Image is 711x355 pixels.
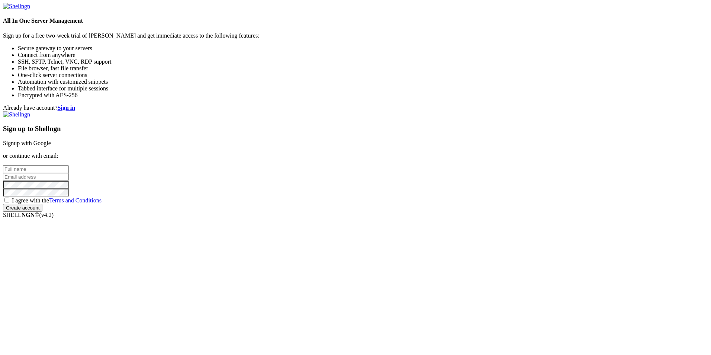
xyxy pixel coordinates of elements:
li: Automation with customized snippets [18,79,708,85]
li: File browser, fast file transfer [18,65,708,72]
p: or continue with email: [3,153,708,159]
p: Sign up for a free two-week trial of [PERSON_NAME] and get immediate access to the following feat... [3,32,708,39]
li: Tabbed interface for multiple sessions [18,85,708,92]
img: Shellngn [3,3,30,10]
li: Encrypted with AES-256 [18,92,708,99]
img: Shellngn [3,111,30,118]
li: SSH, SFTP, Telnet, VNC, RDP support [18,58,708,65]
li: Secure gateway to your servers [18,45,708,52]
span: 4.2.0 [39,212,54,218]
span: I agree with the [12,197,102,204]
input: I agree with theTerms and Conditions [4,198,9,202]
a: Terms and Conditions [49,197,102,204]
h3: Sign up to Shellngn [3,125,708,133]
h4: All In One Server Management [3,17,708,24]
a: Signup with Google [3,140,51,146]
li: One-click server connections [18,72,708,79]
div: Already have account? [3,105,708,111]
a: Sign in [58,105,75,111]
input: Full name [3,165,69,173]
input: Create account [3,204,42,212]
input: Email address [3,173,69,181]
span: SHELL © [3,212,54,218]
li: Connect from anywhere [18,52,708,58]
b: NGN [22,212,35,218]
